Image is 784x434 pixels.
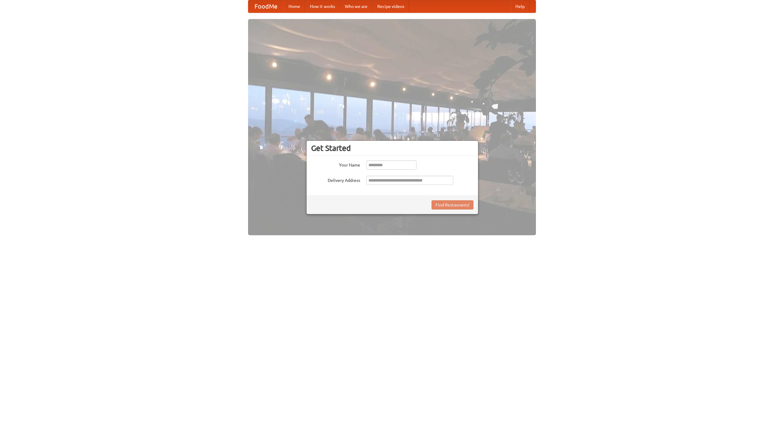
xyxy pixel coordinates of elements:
button: Find Restaurants! [432,200,473,209]
label: Delivery Address [311,176,360,183]
a: How it works [305,0,340,13]
a: Home [284,0,305,13]
label: Your Name [311,160,360,168]
a: Who we are [340,0,372,13]
a: Recipe videos [372,0,409,13]
a: Help [511,0,530,13]
h3: Get Started [311,144,473,153]
a: FoodMe [248,0,284,13]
